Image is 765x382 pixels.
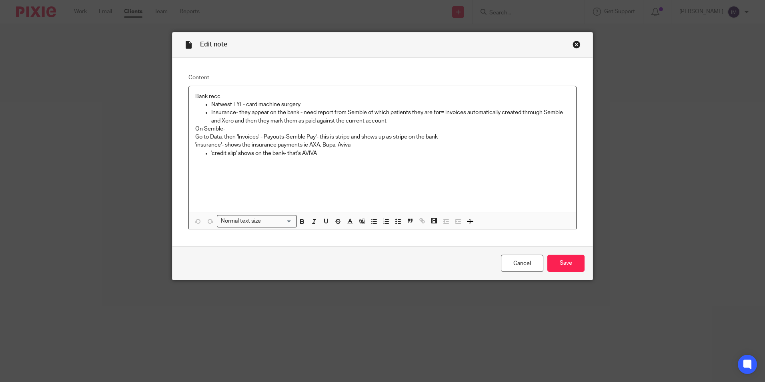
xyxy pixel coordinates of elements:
[195,141,570,149] p: 'insurance'- shows the insurance payments ie AXA, Bupa, Aviva
[263,217,292,225] input: Search for option
[217,215,297,227] div: Search for option
[211,149,570,157] p: 'credit slip' shows on the bank- that's AVIVA
[195,125,570,133] p: On Semble-
[219,217,262,225] span: Normal text size
[547,255,585,272] input: Save
[573,40,581,48] div: Close this dialog window
[188,74,577,82] label: Content
[195,92,570,101] p: Bank recc
[211,101,570,109] p: Natwest TYL- card machine surgery
[211,109,570,125] p: Insurance- they appear on the bank - need report from Semble of which patients they are for= invo...
[200,41,227,48] span: Edit note
[501,255,543,272] a: Cancel
[195,133,570,141] p: Go to Data, then 'Invoices' - Payouts-Semble Pay'- this is stripe and shows up as stripe on the bank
